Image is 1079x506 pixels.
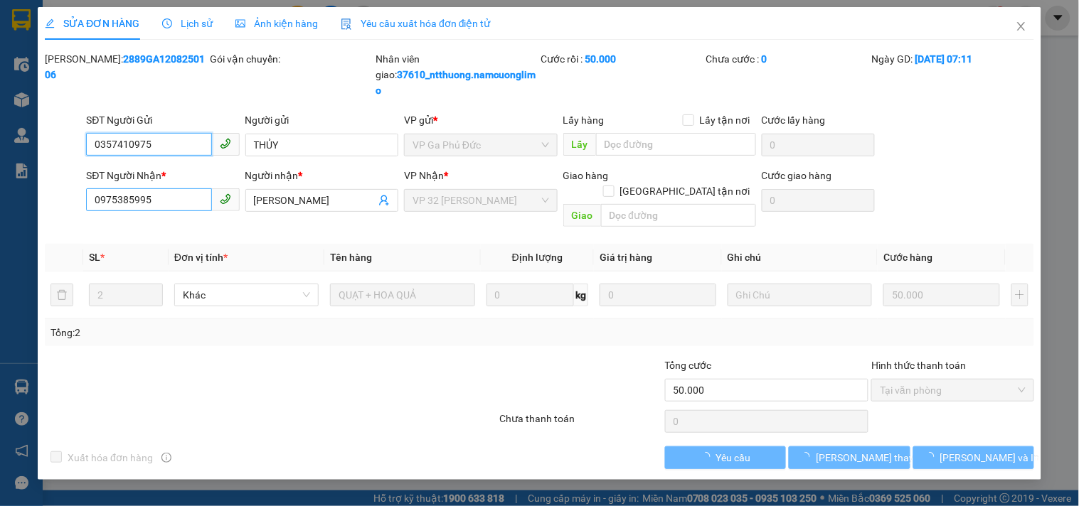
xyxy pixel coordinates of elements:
div: SĐT Người Gửi [86,112,239,128]
span: kg [574,284,588,306]
button: [PERSON_NAME] và In [913,446,1034,469]
span: Cước hàng [883,252,932,263]
input: 0 [883,284,1000,306]
span: phone [220,138,231,149]
span: VP Ga Phủ Đức [413,134,548,156]
span: loading [925,452,940,462]
label: Hình thức thanh toán [871,360,966,371]
span: [PERSON_NAME] và In [940,450,1040,465]
b: 0 [762,53,767,65]
span: SL [89,252,100,263]
div: Nhân viên giao: [376,51,538,98]
span: Ảnh kiện hàng [235,18,318,29]
button: Close [1001,7,1041,47]
input: Cước lấy hàng [762,134,876,156]
div: Gói vận chuyển: [211,51,373,67]
span: clock-circle [162,18,172,28]
div: SĐT Người Nhận [86,168,239,183]
img: icon [341,18,352,30]
span: Lấy tận nơi [694,112,756,128]
span: Giao [563,204,601,227]
span: Tên hàng [330,252,372,263]
span: Khác [183,284,310,306]
span: [GEOGRAPHIC_DATA] tận nơi [615,183,756,199]
span: Lấy hàng [563,114,605,126]
span: info-circle [161,453,171,463]
span: user-add [378,195,390,206]
span: [PERSON_NAME] thay đổi [816,450,930,465]
input: Dọc đường [596,133,756,156]
button: Yêu cầu [665,446,786,469]
input: Cước giao hàng [762,189,876,212]
span: Yêu cầu [716,450,751,465]
span: loading [701,452,716,462]
div: Người nhận [245,168,398,183]
span: close [1016,21,1027,32]
div: Chưa thanh toán [498,411,663,436]
label: Cước giao hàng [762,170,832,181]
b: [DATE] 07:11 [915,53,972,65]
span: Xuất hóa đơn hàng [62,450,159,465]
span: SỬA ĐƠN HÀNG [45,18,139,29]
input: VD: Bàn, Ghế [330,284,474,306]
div: VP gửi [404,112,557,128]
span: loading [800,452,816,462]
div: Tổng: 2 [51,325,418,340]
b: 37610_ntthuong.namcuonglimo [376,69,536,96]
button: [PERSON_NAME] thay đổi [789,446,910,469]
div: [PERSON_NAME]: [45,51,207,82]
span: Tại văn phòng [880,379,1025,401]
input: 0 [600,284,716,306]
div: Chưa cước : [706,51,868,67]
span: Giá trị hàng [600,252,652,263]
input: Dọc đường [601,204,756,227]
span: picture [235,18,245,28]
span: Lịch sử [162,18,213,29]
b: 50.000 [585,53,616,65]
span: edit [45,18,55,28]
label: Cước lấy hàng [762,114,826,126]
button: plus [1011,284,1028,306]
span: Tổng cước [665,360,712,371]
span: Định lượng [512,252,563,263]
span: Lấy [563,133,596,156]
div: Ngày GD: [871,51,1033,67]
span: phone [220,193,231,205]
span: VP Nhận [404,170,444,181]
span: Yêu cầu xuất hóa đơn điện tử [341,18,491,29]
div: Người gửi [245,112,398,128]
span: Đơn vị tính [174,252,228,263]
span: Giao hàng [563,170,609,181]
div: Cước rồi : [541,51,703,67]
input: Ghi Chú [728,284,872,306]
span: VP 32 Mạc Thái Tổ [413,190,548,211]
button: delete [51,284,73,306]
th: Ghi chú [722,244,878,271]
b: 2889GA1208250106 [45,53,205,80]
